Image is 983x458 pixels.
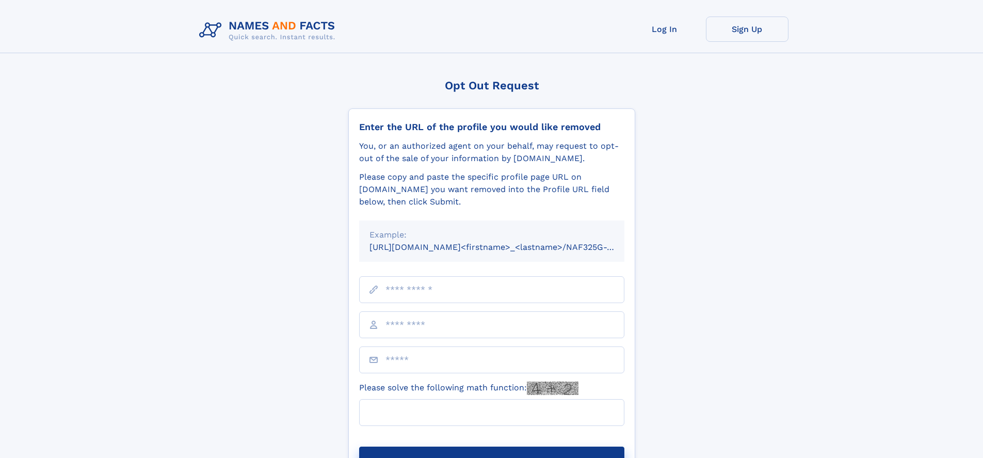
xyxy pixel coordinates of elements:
[359,171,624,208] div: Please copy and paste the specific profile page URL on [DOMAIN_NAME] you want removed into the Pr...
[369,242,644,252] small: [URL][DOMAIN_NAME]<firstname>_<lastname>/NAF325G-xxxxxxxx
[706,17,788,42] a: Sign Up
[359,140,624,165] div: You, or an authorized agent on your behalf, may request to opt-out of the sale of your informatio...
[369,229,614,241] div: Example:
[623,17,706,42] a: Log In
[359,382,578,395] label: Please solve the following math function:
[348,79,635,92] div: Opt Out Request
[359,121,624,133] div: Enter the URL of the profile you would like removed
[195,17,344,44] img: Logo Names and Facts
